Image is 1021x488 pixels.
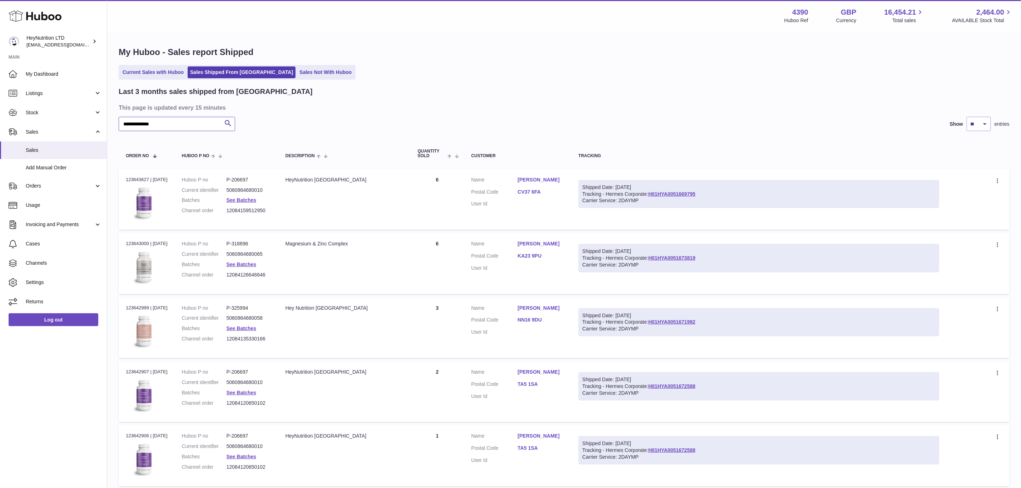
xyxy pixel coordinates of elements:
a: See Batches [227,454,256,459]
dt: Name [471,305,518,313]
a: See Batches [227,390,256,395]
h1: My Huboo - Sales report Shipped [119,46,1010,58]
a: H01HYA0051673819 [648,255,695,261]
div: Carrier Service: 2DAYMP [583,454,935,460]
div: Carrier Service: 2DAYMP [583,325,935,332]
span: entries [995,121,1010,128]
div: Shipped Date: [DATE] [583,376,935,383]
dt: Huboo P no [182,240,227,247]
div: Tracking - Hermes Corporate: [579,372,939,400]
span: Cases [26,240,101,247]
div: Tracking [579,154,939,158]
dt: Current identifier [182,187,227,194]
dd: 5060864680010 [227,187,271,194]
a: Current Sales with Huboo [120,66,186,78]
dt: Current identifier [182,315,227,322]
a: TA5 1SA [518,445,564,452]
div: Customer [471,154,564,158]
a: See Batches [227,325,256,331]
div: Tracking - Hermes Corporate: [579,308,939,337]
span: AVAILABLE Stock Total [952,17,1012,24]
div: HeyNutrition LTD [26,35,91,48]
dt: Huboo P no [182,369,227,375]
dd: 12084135330166 [227,335,271,342]
strong: 4390 [792,8,808,17]
dd: 12084159512950 [227,207,271,214]
span: Description [286,154,315,158]
dt: Batches [182,197,227,204]
dt: Channel order [182,464,227,470]
dd: P-206697 [227,176,271,183]
a: H01HYA0051669795 [648,191,695,197]
a: Sales Not With Huboo [297,66,354,78]
div: HeyNutrition [GEOGRAPHIC_DATA] [286,369,403,375]
a: CV37 6FA [518,189,564,195]
dt: User Id [471,265,518,272]
div: Hey Nutrition [GEOGRAPHIC_DATA] [286,305,403,312]
span: Channels [26,260,101,267]
div: Huboo Ref [784,17,808,24]
dt: Current identifier [182,379,227,386]
dt: Name [471,433,518,441]
td: 6 [411,169,464,230]
dd: P-325994 [227,305,271,312]
a: See Batches [227,262,256,267]
dt: Postal Code [471,445,518,453]
div: Shipped Date: [DATE] [583,248,935,255]
dt: Batches [182,453,227,460]
div: 123642907 | [DATE] [126,369,168,375]
dd: P-318896 [227,240,271,247]
div: 123643000 | [DATE] [126,240,168,247]
span: My Dashboard [26,71,101,78]
h3: This page is updated every 15 minutes [119,104,1008,111]
div: HeyNutrition [GEOGRAPHIC_DATA] [286,433,403,439]
div: Currency [836,17,857,24]
img: 43901725566913.jpg [126,313,162,349]
a: 2,464.00 AVAILABLE Stock Total [952,8,1012,24]
dd: P-206697 [227,433,271,439]
dd: 12084120650102 [227,400,271,407]
div: Carrier Service: 2DAYMP [583,197,935,204]
span: Total sales [892,17,924,24]
span: Quantity Sold [418,149,446,158]
img: 43901725567622.jpeg [126,442,162,477]
dt: Channel order [182,207,227,214]
dt: User Id [471,200,518,207]
a: Log out [9,313,98,326]
dt: Current identifier [182,251,227,258]
img: info@heynutrition.com [9,36,19,47]
span: Huboo P no [182,154,209,158]
dd: P-206697 [227,369,271,375]
span: Stock [26,109,94,116]
span: [EMAIL_ADDRESS][DOMAIN_NAME] [26,42,105,48]
span: Returns [26,298,101,305]
a: H01HYA0051672588 [648,447,695,453]
span: Invoicing and Payments [26,221,94,228]
dt: Huboo P no [182,176,227,183]
dt: User Id [471,457,518,464]
dd: 12084126646646 [227,272,271,278]
span: Order No [126,154,149,158]
dt: User Id [471,329,518,335]
dd: 5060864680058 [227,315,271,322]
div: Carrier Service: 2DAYMP [583,390,935,397]
div: Tracking - Hermes Corporate: [579,436,939,464]
a: H01HYA0051671992 [648,319,695,325]
span: Add Manual Order [26,164,101,171]
dt: Batches [182,325,227,332]
dt: Channel order [182,400,227,407]
dt: Batches [182,261,227,268]
dd: 5060864680010 [227,379,271,386]
a: See Batches [227,197,256,203]
dt: Batches [182,389,227,396]
div: 123642999 | [DATE] [126,305,168,311]
dt: Channel order [182,335,227,342]
strong: GBP [841,8,856,17]
img: 43901725567622.jpeg [126,378,162,413]
dt: Postal Code [471,381,518,389]
dt: User Id [471,393,518,400]
a: KA23 9PU [518,253,564,259]
dd: 5060864680010 [227,443,271,450]
a: [PERSON_NAME] [518,369,564,375]
a: Sales Shipped From [GEOGRAPHIC_DATA] [188,66,296,78]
